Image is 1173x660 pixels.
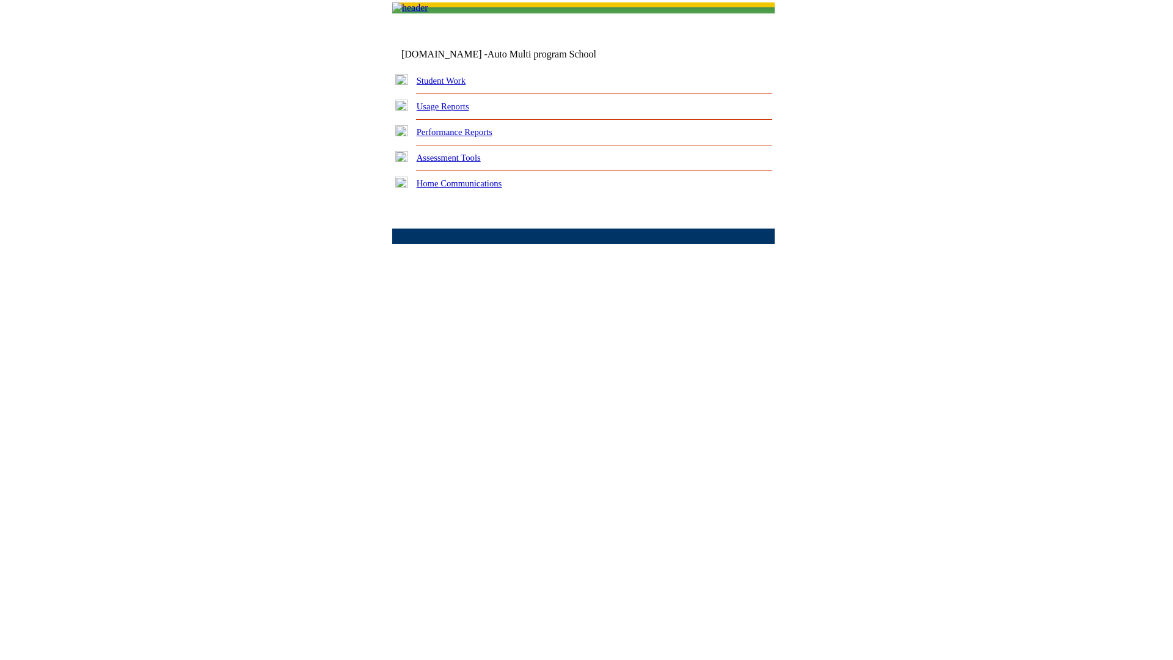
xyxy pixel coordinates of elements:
[488,49,596,59] nobr: Auto Multi program School
[395,177,408,188] img: plus.gif
[395,151,408,162] img: plus.gif
[417,153,481,163] a: Assessment Tools
[417,76,466,86] a: Student Work
[401,49,626,60] td: [DOMAIN_NAME] -
[395,74,408,85] img: plus.gif
[392,2,428,13] img: header
[417,178,502,188] a: Home Communications
[417,101,469,111] a: Usage Reports
[417,127,492,137] a: Performance Reports
[395,100,408,111] img: plus.gif
[395,125,408,136] img: plus.gif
